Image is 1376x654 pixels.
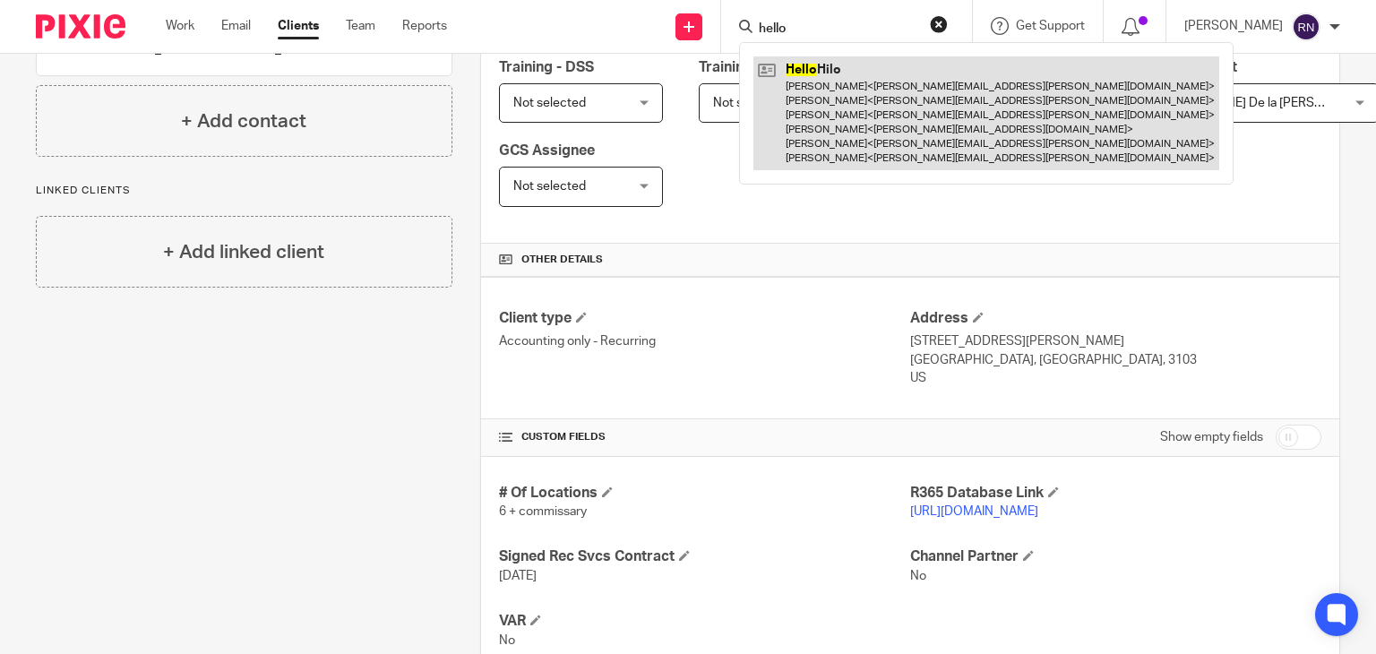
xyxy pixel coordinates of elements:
span: [DATE] [499,570,537,582]
label: Show empty fields [1160,428,1263,446]
h4: + Add linked client [163,238,324,266]
a: Clients [278,17,319,35]
a: Team [346,17,375,35]
img: Pixie [36,14,125,39]
p: Accounting only - Recurring [499,332,910,350]
h4: Address [910,309,1321,328]
button: Clear [930,15,948,33]
h4: Signed Rec Svcs Contract [499,547,910,566]
span: Not selected [713,97,786,109]
h4: CUSTOM FIELDS [499,430,910,444]
h4: Client type [499,309,910,328]
span: Not selected [513,97,586,109]
h4: # Of Locations [499,484,910,503]
span: Other details [521,253,603,267]
p: [STREET_ADDRESS][PERSON_NAME] [910,332,1321,350]
p: Linked clients [36,184,452,198]
a: Work [166,17,194,35]
img: svg%3E [1292,13,1320,41]
a: Email [221,17,251,35]
p: [PERSON_NAME] [1184,17,1283,35]
span: Training - DSS [499,60,594,74]
a: Reports [402,17,447,35]
span: Get Support [1016,20,1085,32]
input: Search [757,22,918,38]
span: No [499,634,515,647]
p: [GEOGRAPHIC_DATA], [GEOGRAPHIC_DATA], 3103 [910,351,1321,369]
span: Not selected [513,180,586,193]
span: 6 + commissary [499,505,587,518]
h4: Channel Partner [910,547,1321,566]
h4: R365 Database Link [910,484,1321,503]
span: No [910,570,926,582]
span: GCS Assignee [499,143,595,158]
h4: + Add contact [181,108,306,135]
p: US [910,369,1321,387]
span: Training - Banking [699,60,819,74]
a: [URL][DOMAIN_NAME] [910,505,1038,518]
h4: VAR [499,612,910,631]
